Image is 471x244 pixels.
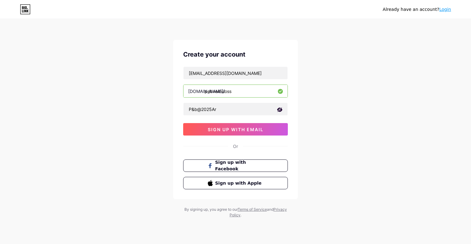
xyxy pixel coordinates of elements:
[183,103,288,115] input: Password
[215,180,264,186] span: Sign up with Apple
[183,207,288,218] div: By signing up, you agree to our and .
[439,7,451,12] a: Login
[188,88,225,94] div: [DOMAIN_NAME]/
[233,143,238,150] div: Or
[208,127,264,132] span: sign up with email
[183,85,288,97] input: username
[383,6,451,13] div: Already have an account?
[215,159,264,172] span: Sign up with Facebook
[183,177,288,189] button: Sign up with Apple
[238,207,267,212] a: Terms of Service
[183,67,288,79] input: Email
[183,50,288,59] div: Create your account
[183,159,288,172] button: Sign up with Facebook
[183,123,288,136] button: sign up with email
